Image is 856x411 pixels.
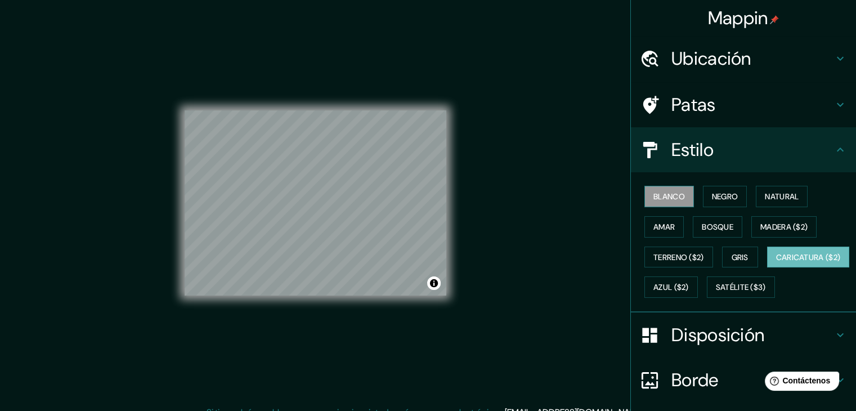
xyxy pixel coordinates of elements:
[653,283,689,293] font: Azul ($2)
[631,82,856,127] div: Patas
[693,216,742,238] button: Bosque
[708,6,768,30] font: Mappin
[644,186,694,207] button: Blanco
[767,247,850,268] button: Caricatura ($2)
[722,247,758,268] button: Gris
[707,276,775,298] button: Satélite ($3)
[185,110,446,296] canvas: Mapa
[644,276,698,298] button: Azul ($2)
[770,15,779,24] img: pin-icon.png
[716,283,766,293] font: Satélite ($3)
[631,127,856,172] div: Estilo
[703,186,747,207] button: Negro
[776,252,841,262] font: Caricatura ($2)
[653,252,704,262] font: Terreno ($2)
[427,276,441,290] button: Activar o desactivar atribución
[644,216,684,238] button: Amar
[760,222,808,232] font: Madera ($2)
[671,47,751,70] font: Ubicación
[671,93,716,117] font: Patas
[631,312,856,358] div: Disposición
[712,191,738,202] font: Negro
[702,222,733,232] font: Bosque
[671,138,714,162] font: Estilo
[631,36,856,81] div: Ubicación
[631,358,856,403] div: Borde
[653,191,685,202] font: Blanco
[765,191,799,202] font: Natural
[671,323,764,347] font: Disposición
[751,216,817,238] button: Madera ($2)
[653,222,675,232] font: Amar
[756,367,844,399] iframe: Lanzador de widgets de ayuda
[644,247,713,268] button: Terreno ($2)
[756,186,808,207] button: Natural
[671,368,719,392] font: Borde
[732,252,749,262] font: Gris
